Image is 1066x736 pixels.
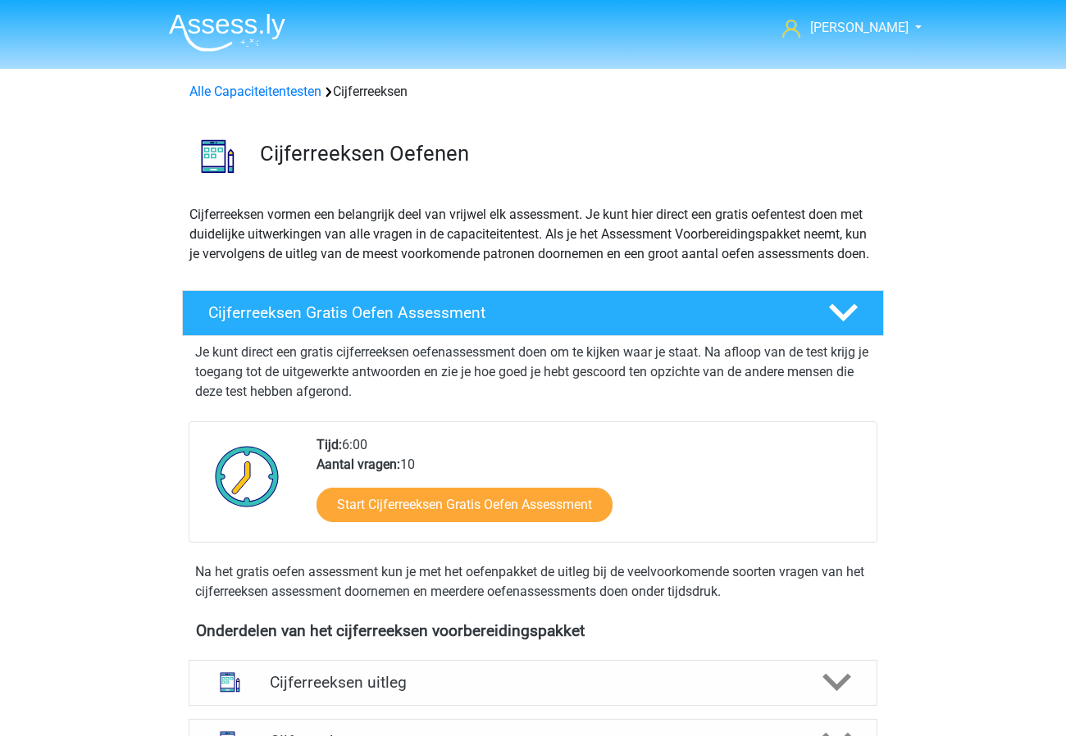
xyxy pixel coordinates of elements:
[189,84,321,99] a: Alle Capaciteitentesten
[189,562,877,602] div: Na het gratis oefen assessment kun je met het oefenpakket de uitleg bij de veelvoorkomende soorte...
[206,435,289,517] img: Klok
[776,18,910,38] a: [PERSON_NAME]
[810,20,909,35] span: [PERSON_NAME]
[183,121,253,191] img: cijferreeksen
[270,673,796,692] h4: Cijferreeksen uitleg
[175,290,891,336] a: Cijferreeksen Gratis Oefen Assessment
[317,457,400,472] b: Aantal vragen:
[196,621,870,640] h4: Onderdelen van het cijferreeksen voorbereidingspakket
[183,82,883,102] div: Cijferreeksen
[260,141,871,166] h3: Cijferreeksen Oefenen
[195,343,871,402] p: Je kunt direct een gratis cijferreeksen oefenassessment doen om te kijken waar je staat. Na afloo...
[304,435,876,542] div: 6:00 10
[317,488,613,522] a: Start Cijferreeksen Gratis Oefen Assessment
[169,13,285,52] img: Assessly
[317,437,342,452] b: Tijd:
[182,660,884,706] a: uitleg Cijferreeksen uitleg
[189,205,877,264] p: Cijferreeksen vormen een belangrijk deel van vrijwel elk assessment. Je kunt hier direct een grat...
[209,661,251,703] img: cijferreeksen uitleg
[208,303,802,322] h4: Cijferreeksen Gratis Oefen Assessment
